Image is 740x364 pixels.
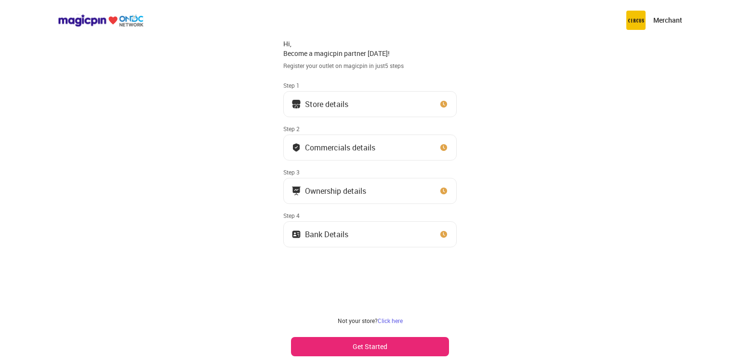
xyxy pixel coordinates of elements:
[291,229,301,239] img: ownership_icon.37569ceb.svg
[283,91,457,117] button: Store details
[58,14,144,27] img: ondc-logo-new-small.8a59708e.svg
[378,317,403,324] a: Click here
[305,145,375,150] div: Commercials details
[291,337,449,356] button: Get Started
[283,178,457,204] button: Ownership details
[338,317,378,324] span: Not your store?
[653,15,682,25] p: Merchant
[283,125,457,133] div: Step 2
[283,212,457,219] div: Step 4
[283,81,457,89] div: Step 1
[439,229,449,239] img: clock_icon_new.67dbf243.svg
[283,62,457,70] div: Register your outlet on magicpin in just 5 steps
[283,168,457,176] div: Step 3
[291,186,301,196] img: commercials_icon.983f7837.svg
[439,99,449,109] img: clock_icon_new.67dbf243.svg
[283,135,457,161] button: Commercials details
[305,189,366,193] div: Ownership details
[305,102,348,107] div: Store details
[626,11,646,30] img: circus.b677b59b.png
[291,143,301,152] img: bank_details_tick.fdc3558c.svg
[283,221,457,247] button: Bank Details
[439,143,449,152] img: clock_icon_new.67dbf243.svg
[439,186,449,196] img: clock_icon_new.67dbf243.svg
[291,99,301,109] img: storeIcon.9b1f7264.svg
[305,232,348,237] div: Bank Details
[283,39,457,58] div: Hi, Become a magicpin partner [DATE]!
